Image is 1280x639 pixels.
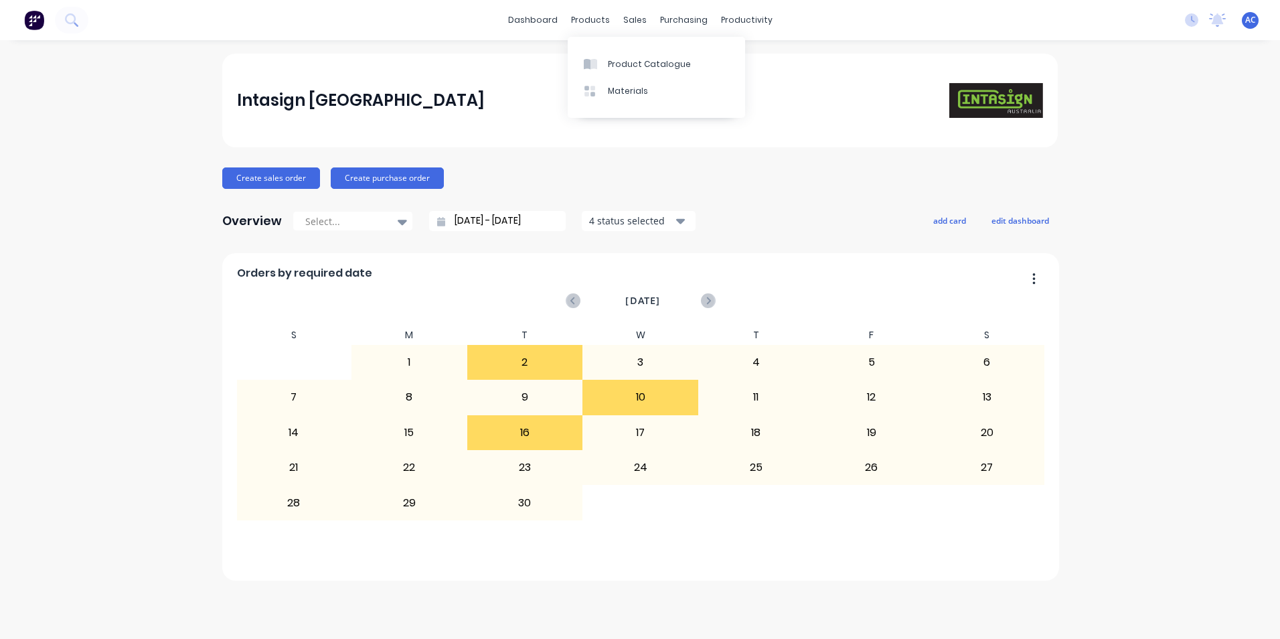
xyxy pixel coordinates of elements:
[925,212,975,229] button: add card
[699,416,813,449] div: 18
[698,326,814,345] div: T
[222,167,320,189] button: Create sales order
[237,380,351,414] div: 7
[468,380,582,414] div: 9
[714,10,779,30] div: productivity
[699,451,813,484] div: 25
[237,265,372,281] span: Orders by required date
[814,451,929,484] div: 26
[351,326,467,345] div: M
[949,83,1043,119] img: Intasign Australia
[583,380,698,414] div: 10
[583,451,698,484] div: 24
[699,346,813,379] div: 4
[568,78,745,104] a: Materials
[929,326,1045,345] div: S
[237,486,351,519] div: 28
[699,380,813,414] div: 11
[468,486,582,519] div: 30
[583,416,698,449] div: 17
[237,416,351,449] div: 14
[468,416,582,449] div: 16
[930,416,1044,449] div: 20
[24,10,44,30] img: Factory
[352,416,467,449] div: 15
[352,380,467,414] div: 8
[352,451,467,484] div: 22
[608,58,691,70] div: Product Catalogue
[653,10,714,30] div: purchasing
[583,346,698,379] div: 3
[331,167,444,189] button: Create purchase order
[352,346,467,379] div: 1
[468,451,582,484] div: 23
[501,10,564,30] a: dashboard
[237,87,485,114] div: Intasign [GEOGRAPHIC_DATA]
[468,346,582,379] div: 2
[582,326,698,345] div: W
[617,10,653,30] div: sales
[930,380,1044,414] div: 13
[608,85,648,97] div: Materials
[983,212,1058,229] button: edit dashboard
[582,211,696,231] button: 4 status selected
[930,451,1044,484] div: 27
[1245,14,1256,26] span: AC
[564,10,617,30] div: products
[814,346,929,379] div: 5
[814,416,929,449] div: 19
[568,50,745,77] a: Product Catalogue
[589,214,673,228] div: 4 status selected
[930,346,1044,379] div: 6
[814,380,929,414] div: 12
[352,486,467,519] div: 29
[237,451,351,484] div: 21
[813,326,929,345] div: F
[467,326,583,345] div: T
[625,293,660,308] span: [DATE]
[222,208,282,234] div: Overview
[236,326,352,345] div: S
